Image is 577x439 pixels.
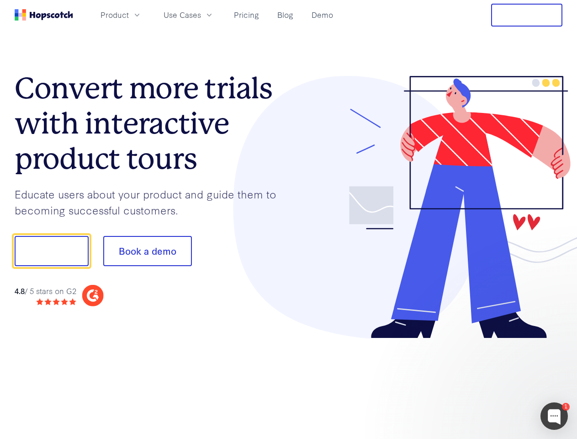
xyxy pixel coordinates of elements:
a: Pricing [230,7,263,22]
strong: 4.8 [15,285,25,296]
button: Book a demo [103,236,192,266]
span: Use Cases [164,9,201,21]
button: Show me! [15,236,89,266]
a: Blog [274,7,297,22]
button: Use Cases [158,7,219,22]
div: / 5 stars on G2 [15,285,76,297]
button: Free Trial [491,4,562,27]
h1: Convert more trials with interactive product tours [15,71,289,176]
div: 1 [562,403,570,411]
button: Product [95,7,147,22]
a: Demo [308,7,337,22]
p: Educate users about your product and guide them to becoming successful customers. [15,186,289,218]
span: Product [101,9,129,21]
a: Home [15,9,73,21]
